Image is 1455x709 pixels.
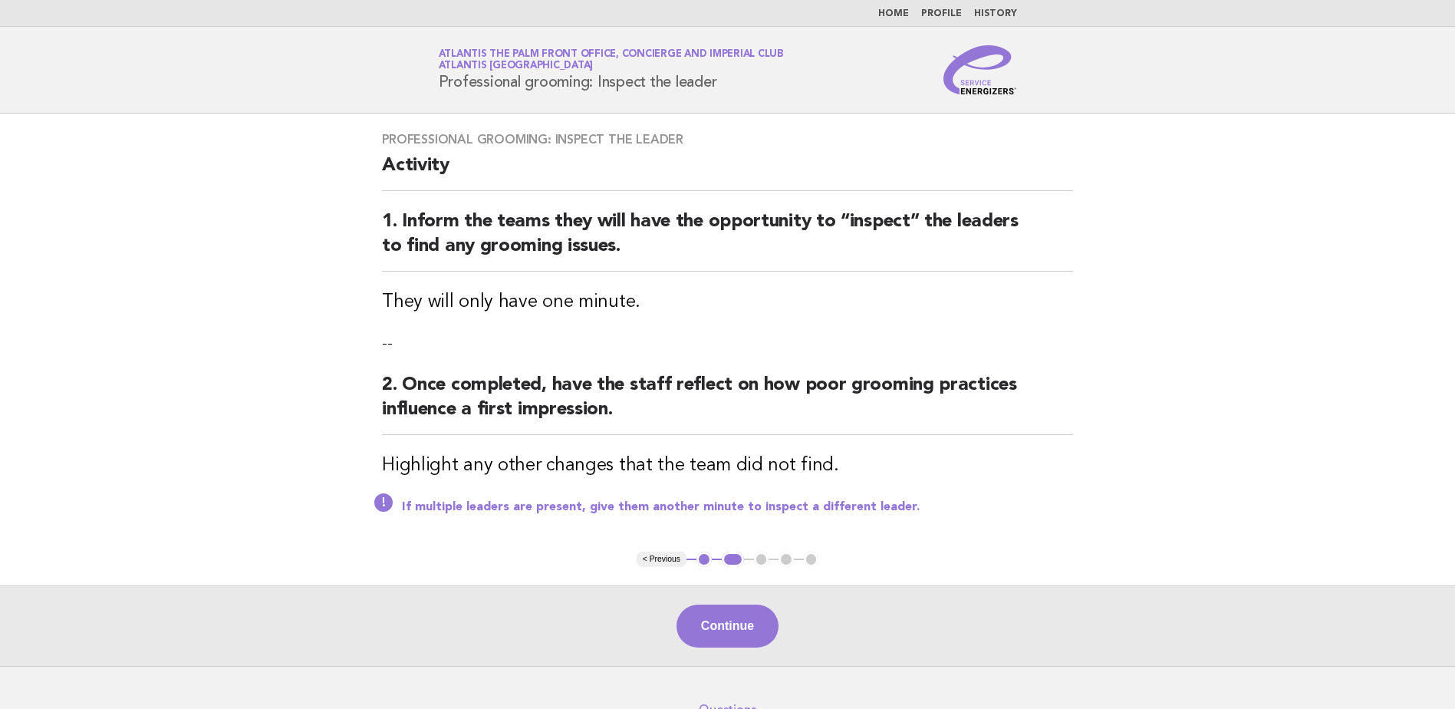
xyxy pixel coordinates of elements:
a: Atlantis The Palm Front Office, Concierge and Imperial ClubAtlantis [GEOGRAPHIC_DATA] [439,49,784,71]
button: 2 [722,552,744,567]
h1: Professional grooming: Inspect the leader [439,50,784,90]
a: History [974,9,1017,18]
h3: They will only have one minute. [382,290,1073,315]
img: Service Energizers [943,45,1017,94]
button: 1 [696,552,712,567]
a: Profile [921,9,962,18]
h2: Activity [382,153,1073,191]
a: Home [878,9,909,18]
h3: Highlight any other changes that the team did not find. [382,453,1073,478]
button: < Previous [637,552,686,567]
span: Atlantis [GEOGRAPHIC_DATA] [439,61,594,71]
p: -- [382,333,1073,354]
h3: Professional grooming: Inspect the leader [382,132,1073,147]
button: Continue [676,605,779,648]
h2: 2. Once completed, have the staff reflect on how poor grooming practices influence a first impres... [382,373,1073,435]
h2: 1. Inform the teams they will have the opportunity to “inspect” the leaders to find any grooming ... [382,209,1073,272]
p: If multiple leaders are present, give them another minute to inspect a different leader. [402,500,1073,515]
